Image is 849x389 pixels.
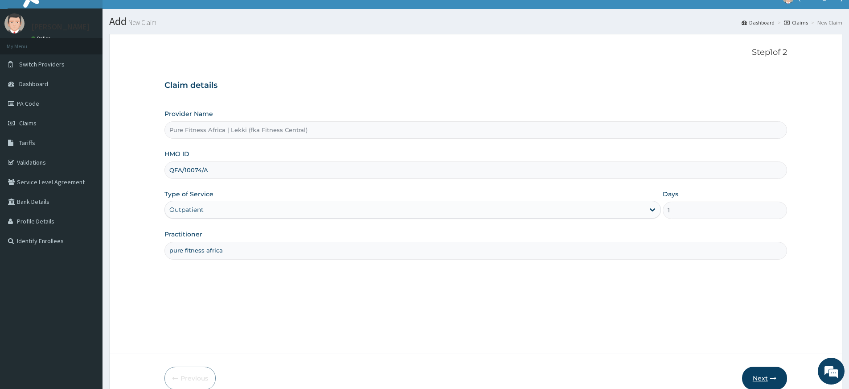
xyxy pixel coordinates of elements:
[52,112,123,203] span: We're online!
[164,190,213,199] label: Type of Service
[146,4,168,26] div: Minimize live chat window
[164,109,213,118] label: Provider Name
[46,50,150,62] div: Chat with us now
[31,35,53,41] a: Online
[19,119,37,127] span: Claims
[16,45,36,67] img: d_794563401_company_1708531726252_794563401
[19,60,65,68] span: Switch Providers
[663,190,678,199] label: Days
[164,149,189,158] label: HMO ID
[109,16,842,27] h1: Add
[164,48,787,58] p: Step 1 of 2
[19,139,35,147] span: Tariffs
[4,244,170,275] textarea: Type your message and hit 'Enter'
[164,230,202,239] label: Practitioner
[742,19,775,26] a: Dashboard
[31,23,90,31] p: [PERSON_NAME]
[127,19,156,26] small: New Claim
[784,19,808,26] a: Claims
[809,19,842,26] li: New Claim
[164,161,787,179] input: Enter HMO ID
[19,80,48,88] span: Dashboard
[4,13,25,33] img: User Image
[164,242,787,259] input: Enter Name
[164,81,787,91] h3: Claim details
